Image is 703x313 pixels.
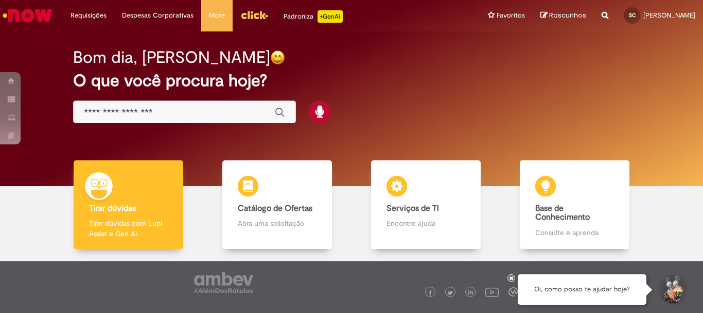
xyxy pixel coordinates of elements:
[284,10,343,23] div: Padroniza
[238,203,312,213] b: Catálogo de Ofertas
[629,12,636,19] span: SC
[240,7,268,23] img: click_logo_yellow_360x200.png
[194,272,253,293] img: logo_footer_ambev_rotulo_gray.png
[54,160,203,250] a: Tirar dúvidas Tirar dúvidas com Lupi Assist e Gen Ai
[485,285,499,299] img: logo_footer_youtube.png
[643,11,695,20] span: [PERSON_NAME]
[89,218,167,239] p: Tirar dúvidas com Lupi Assist e Gen Ai
[209,10,225,21] span: More
[428,290,433,295] img: logo_footer_facebook.png
[1,5,54,26] img: ServiceNow
[535,227,613,238] p: Consulte e aprenda
[468,290,473,296] img: logo_footer_linkedin.png
[73,72,630,90] h2: O que você procura hoje?
[549,10,586,20] span: Rascunhos
[508,287,518,296] img: logo_footer_workplace.png
[203,160,351,250] a: Catálogo de Ofertas Abra uma solicitação
[238,218,316,228] p: Abra uma solicitação
[386,218,465,228] p: Encontre ajuda
[386,203,439,213] b: Serviços de TI
[122,10,194,21] span: Despesas Corporativas
[540,11,586,21] a: Rascunhos
[500,160,649,250] a: Base de Conhecimento Consulte e aprenda
[497,10,525,21] span: Favoritos
[73,48,270,67] h2: Bom dia, [PERSON_NAME]
[71,10,107,21] span: Requisições
[318,10,343,23] p: +GenAi
[657,274,688,305] button: Iniciar Conversa de Suporte
[535,203,590,223] b: Base de Conhecimento
[448,290,453,295] img: logo_footer_twitter.png
[351,160,500,250] a: Serviços de TI Encontre ajuda
[89,203,136,213] b: Tirar dúvidas
[518,274,646,305] div: Oi, como posso te ajudar hoje?
[270,50,285,65] img: happy-face.png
